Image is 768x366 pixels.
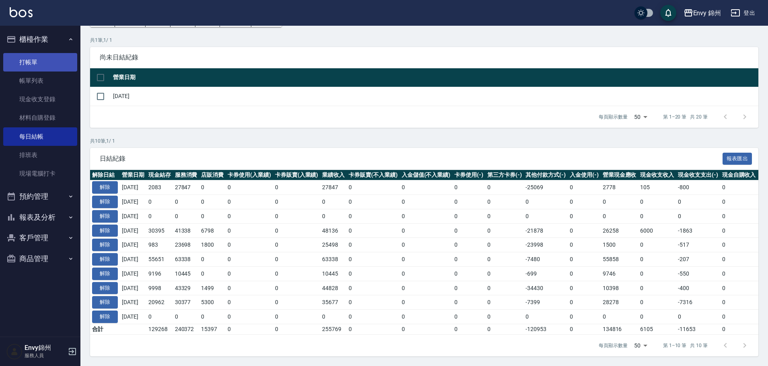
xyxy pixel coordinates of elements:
a: 現金收支登錄 [3,90,77,108]
th: 第三方卡券(-) [485,170,524,180]
td: 0 [638,295,676,310]
td: [DATE] [120,238,146,252]
td: 0 [720,324,758,334]
button: 解除 [92,225,118,237]
button: 客戶管理 [3,227,77,248]
td: 0 [146,195,173,209]
th: 現金自購收入 [720,170,758,180]
th: 卡券使用(入業績) [226,170,273,180]
th: 現金結存 [146,170,173,180]
td: 0 [452,252,485,267]
button: 報表及分析 [3,207,77,228]
p: 每頁顯示數量 [599,113,628,121]
td: 0 [452,310,485,324]
td: 15397 [199,324,226,334]
td: -21878 [524,223,568,238]
td: 2083 [146,180,173,195]
a: 打帳單 [3,53,77,72]
td: -800 [676,180,720,195]
div: Envy 錦州 [693,8,721,18]
button: 櫃檯作業 [3,29,77,50]
td: 0 [485,252,524,267]
td: 0 [199,266,226,281]
button: 解除 [92,210,118,223]
th: 卡券販賣(不入業績) [347,170,400,180]
td: -23998 [524,238,568,252]
td: 0 [400,324,453,334]
td: 0 [568,266,601,281]
p: 第 1–10 筆 共 10 筆 [663,342,708,349]
td: 134816 [601,324,639,334]
p: 共 10 筆, 1 / 1 [90,137,758,145]
td: 55651 [146,252,173,267]
td: 30395 [146,223,173,238]
td: 0 [601,209,639,223]
td: 26258 [601,223,639,238]
td: 0 [199,252,226,267]
td: [DATE] [120,252,146,267]
td: 0 [720,252,758,267]
td: 0 [400,209,453,223]
img: Logo [10,7,33,17]
td: 0 [568,324,601,334]
td: 0 [524,195,568,209]
th: 業績收入 [320,170,347,180]
td: 27847 [320,180,347,195]
td: 2778 [601,180,639,195]
td: 48136 [320,223,347,238]
td: -11653 [676,324,720,334]
p: 服務人員 [25,352,66,359]
button: 解除 [92,311,118,323]
td: [DATE] [120,295,146,310]
td: 0 [226,195,273,209]
td: 20962 [146,295,173,310]
td: 0 [720,195,758,209]
td: 55858 [601,252,639,267]
td: 6798 [199,223,226,238]
p: 第 1–20 筆 共 20 筆 [663,113,708,121]
td: 0 [568,252,601,267]
td: 0 [485,238,524,252]
td: -7399 [524,295,568,310]
td: 0 [347,266,400,281]
td: 0 [400,281,453,295]
td: 0 [524,310,568,324]
td: 0 [226,252,273,267]
td: 0 [638,266,676,281]
th: 店販消費 [199,170,226,180]
td: 0 [320,195,347,209]
td: 30377 [173,295,199,310]
td: 0 [452,295,485,310]
td: 0 [400,238,453,252]
td: 25498 [320,238,347,252]
span: 日結紀錄 [100,155,723,163]
td: 0 [485,295,524,310]
td: 0 [173,209,199,223]
td: 0 [400,223,453,238]
td: 5300 [199,295,226,310]
a: 材料自購登錄 [3,108,77,127]
td: -207 [676,252,720,267]
span: 尚未日結紀錄 [100,53,749,61]
td: 0 [273,324,320,334]
td: 0 [485,266,524,281]
td: 0 [568,195,601,209]
td: 0 [601,310,639,324]
div: 50 [631,335,650,356]
td: 35677 [320,295,347,310]
td: 0 [524,209,568,223]
td: 0 [273,310,320,324]
td: 0 [173,195,199,209]
td: 0 [485,223,524,238]
td: 0 [347,324,400,334]
td: 0 [720,310,758,324]
td: 0 [452,324,485,334]
td: 0 [568,180,601,195]
td: 0 [273,209,320,223]
td: [DATE] [111,87,758,106]
button: 解除 [92,239,118,251]
button: 解除 [92,296,118,309]
td: 0 [347,195,400,209]
td: 0 [452,180,485,195]
td: 0 [568,281,601,295]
